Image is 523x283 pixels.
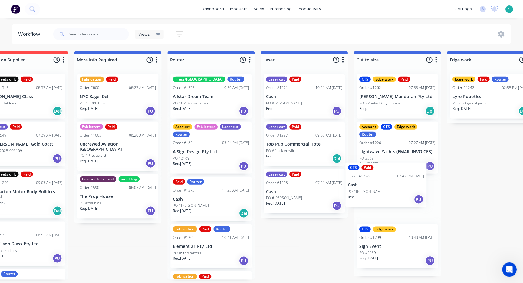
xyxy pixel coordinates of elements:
div: Workflow [18,31,43,38]
span: 3 [147,57,153,63]
input: Enter column name… [170,57,230,63]
iframe: Intercom live chat [502,262,517,277]
span: 6 [54,57,60,63]
span: Views [139,31,150,37]
span: ZP [508,6,512,12]
img: Factory [11,5,20,14]
span: 8 [240,57,246,63]
span: 3 [333,57,340,63]
div: products [227,5,251,14]
div: productivity [295,5,324,14]
div: purchasing [268,5,295,14]
input: Search for orders... [69,28,129,40]
a: dashboard [199,5,227,14]
input: Enter column name… [450,57,510,63]
input: Enter column name… [264,57,323,63]
div: settings [452,5,475,14]
input: Enter column name… [77,57,137,63]
div: Close [106,3,117,14]
div: sales [251,5,268,14]
input: Enter column name… [357,57,416,63]
button: go back [4,2,15,14]
span: 3 [426,57,433,63]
